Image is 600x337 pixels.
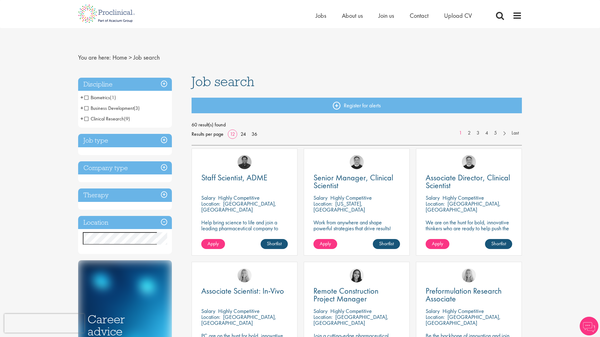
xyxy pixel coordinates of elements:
span: + [80,93,83,102]
span: 60 result(s) found [192,120,522,129]
span: + [80,103,83,113]
h3: Discipline [78,78,172,91]
p: [GEOGRAPHIC_DATA], [GEOGRAPHIC_DATA] [201,313,276,326]
span: Results per page [192,129,223,139]
span: Salary [426,307,440,315]
p: Highly Competitive [218,194,260,201]
h3: Company type [78,161,172,175]
span: Salary [201,307,215,315]
a: 1 [456,129,465,137]
a: Associate Scientist: In-Vivo [201,287,288,295]
a: breadcrumb link [112,53,127,61]
span: Apply [432,240,443,247]
span: Senior Manager, Clinical Scientist [313,172,393,191]
a: About us [342,12,363,20]
a: 24 [238,131,248,137]
span: > [129,53,132,61]
span: Preformulation Research Associate [426,286,502,304]
img: Chatbot [580,317,598,335]
a: Associate Director, Clinical Scientist [426,174,512,189]
a: Staff Scientist, ADME [201,174,288,182]
p: [US_STATE], [GEOGRAPHIC_DATA] [313,200,365,213]
span: Biometrics [84,94,116,101]
p: [GEOGRAPHIC_DATA], [GEOGRAPHIC_DATA] [426,200,501,213]
a: Shortlist [373,239,400,249]
span: Remote Construction Project Manager [313,286,378,304]
p: Highly Competitive [218,307,260,315]
span: Location: [426,200,445,207]
span: Job search [133,53,160,61]
span: (9) [124,115,130,122]
img: Mike Raletz [237,155,252,169]
span: Salary [313,194,327,201]
h3: Therapy [78,188,172,202]
span: + [80,114,83,123]
span: Location: [201,200,220,207]
a: Register for alerts [192,98,522,113]
a: Join us [378,12,394,20]
span: Staff Scientist, ADME [201,172,267,183]
a: Shortlist [261,239,288,249]
a: Remote Construction Project Manager [313,287,400,303]
span: Clinical Research [84,115,124,122]
p: [GEOGRAPHIC_DATA], [GEOGRAPHIC_DATA] [313,313,388,326]
a: 12 [228,131,237,137]
span: Apply [207,240,219,247]
p: Highly Competitive [442,307,484,315]
p: Highly Competitive [330,194,372,201]
iframe: reCAPTCHA [4,314,84,333]
span: Location: [313,200,332,207]
span: Biometrics [84,94,110,101]
img: Eloise Coly [350,268,364,282]
span: (3) [134,105,140,111]
p: [GEOGRAPHIC_DATA], [GEOGRAPHIC_DATA] [426,313,501,326]
a: Jobs [316,12,326,20]
p: We are on the hunt for bold, innovative thinkers who are ready to help push the boundaries of sci... [426,219,512,243]
img: Shannon Briggs [237,268,252,282]
a: Preformulation Research Associate [426,287,512,303]
span: Clinical Research [84,115,130,122]
a: 3 [473,129,482,137]
a: Shannon Briggs [462,268,476,282]
span: Location: [313,313,332,320]
span: Associate Scientist: In-Vivo [201,286,284,296]
a: Apply [313,239,337,249]
a: Shortlist [485,239,512,249]
span: Location: [426,313,445,320]
a: Apply [426,239,449,249]
a: Senior Manager, Clinical Scientist [313,174,400,189]
img: Bo Forsen [350,155,364,169]
a: Apply [201,239,225,249]
h3: Location [78,216,172,229]
a: Upload CV [444,12,472,20]
a: 36 [249,131,259,137]
span: Job search [192,73,254,90]
span: Salary [201,194,215,201]
p: Help bring science to life and join a leading pharmaceutical company to play a key role in delive... [201,219,288,249]
span: Business Development [84,105,134,111]
p: Highly Competitive [330,307,372,315]
span: Salary [426,194,440,201]
span: Business Development [84,105,140,111]
h3: Job type [78,134,172,147]
span: Location: [201,313,220,320]
img: Bo Forsen [462,155,476,169]
span: Apply [320,240,331,247]
a: 2 [465,129,474,137]
a: Contact [410,12,428,20]
a: 5 [491,129,500,137]
span: (1) [110,94,116,101]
